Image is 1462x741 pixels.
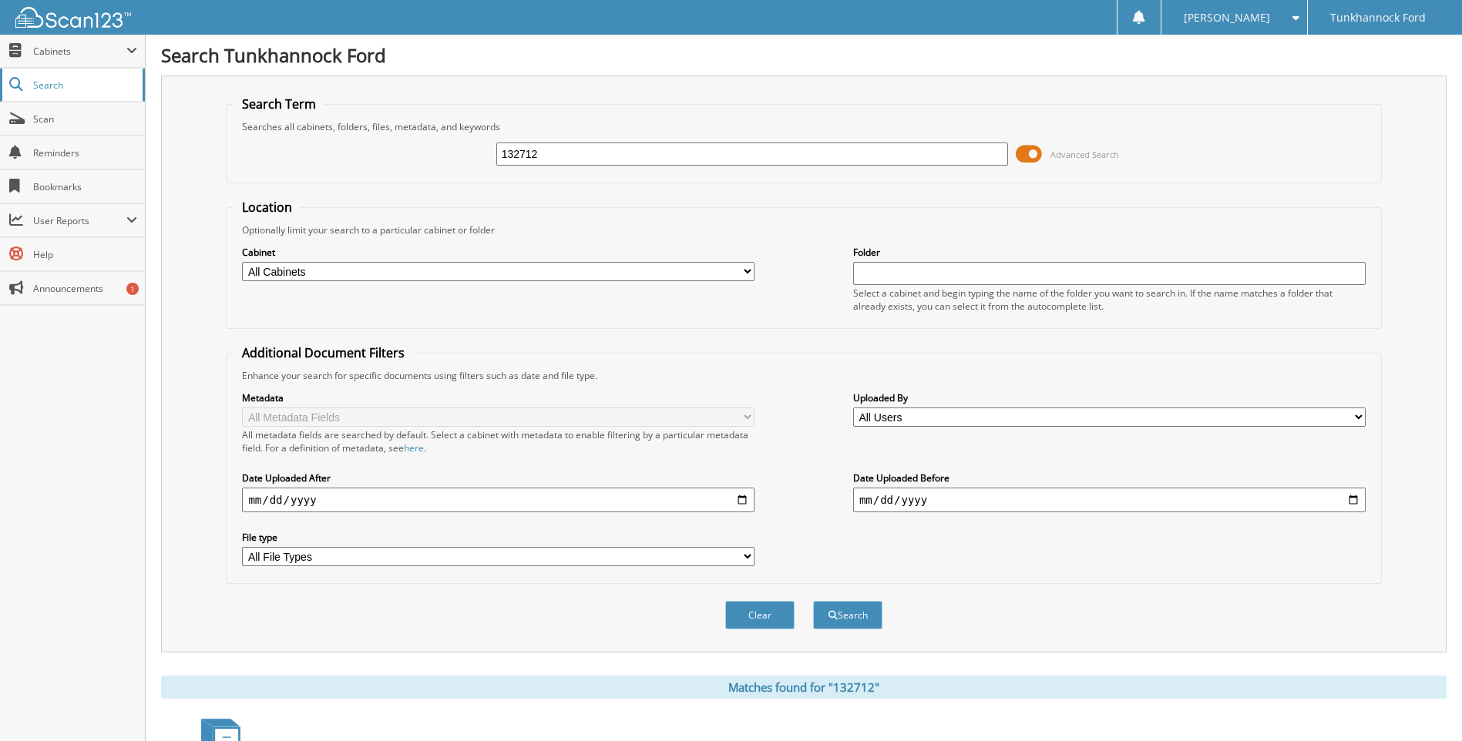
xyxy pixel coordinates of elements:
[1184,13,1270,22] span: [PERSON_NAME]
[242,246,755,259] label: Cabinet
[725,601,795,629] button: Clear
[404,441,424,454] a: here
[234,120,1373,133] div: Searches all cabinets, folders, files, metadata, and keywords
[161,676,1447,699] div: Matches found for "132712"
[15,7,131,28] img: scan123-logo-white.svg
[33,146,137,159] span: Reminders
[1330,13,1426,22] span: Tunkhannock Ford
[234,223,1373,236] div: Optionally limit your search to a particular cabinet or folder
[33,45,126,58] span: Cabinets
[161,42,1447,68] h1: Search Tunkhannock Ford
[242,428,755,454] div: All metadata fields are searched by default. Select a cabinet with metadata to enable filtering b...
[242,531,755,544] label: File type
[33,112,137,126] span: Scan
[234,96,324,112] legend: Search Term
[126,283,139,295] div: 1
[853,471,1366,484] label: Date Uploaded Before
[853,488,1366,512] input: end
[813,601,882,629] button: Search
[242,471,755,484] label: Date Uploaded After
[33,79,135,92] span: Search
[33,214,126,227] span: User Reports
[234,369,1373,382] div: Enhance your search for specific documents using filters such as date and file type.
[1050,149,1119,160] span: Advanced Search
[853,391,1366,404] label: Uploaded By
[242,488,755,512] input: start
[234,344,412,361] legend: Additional Document Filters
[33,180,137,193] span: Bookmarks
[234,199,300,216] legend: Location
[33,248,137,261] span: Help
[853,246,1366,259] label: Folder
[853,287,1366,313] div: Select a cabinet and begin typing the name of the folder you want to search in. If the name match...
[242,391,755,404] label: Metadata
[33,282,137,295] span: Announcements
